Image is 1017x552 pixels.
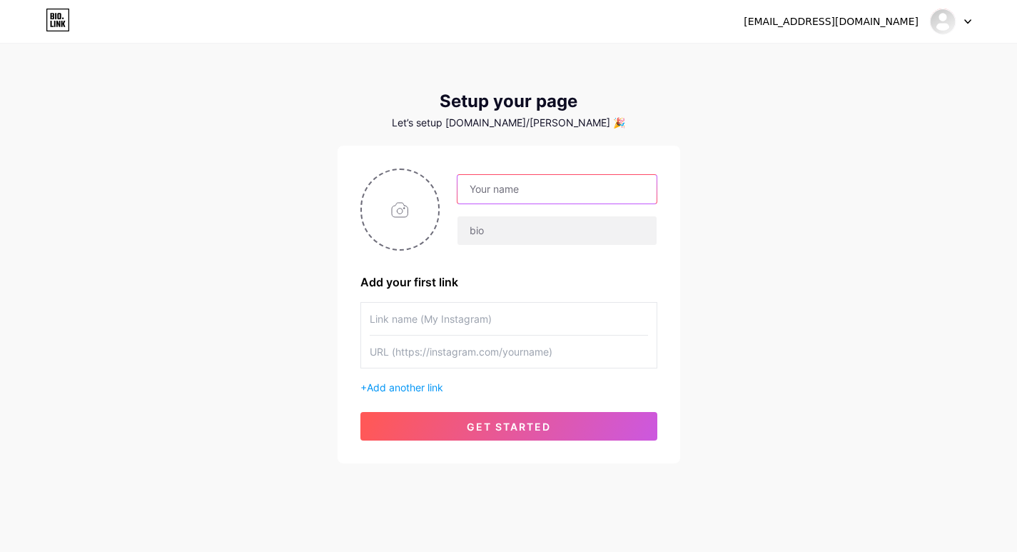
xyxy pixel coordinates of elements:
div: [EMAIL_ADDRESS][DOMAIN_NAME] [744,14,919,29]
input: URL (https://instagram.com/yourname) [370,336,648,368]
span: get started [467,421,551,433]
div: + [360,380,657,395]
input: Link name (My Instagram) [370,303,648,335]
div: Let’s setup [DOMAIN_NAME]/[PERSON_NAME] 🎉 [338,117,680,129]
div: Add your first link [360,274,657,291]
div: Setup your page [338,91,680,111]
button: get started [360,412,657,441]
input: Your name [457,175,656,204]
input: bio [457,216,656,245]
img: Jessie [929,8,956,35]
span: Add another link [367,381,443,393]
